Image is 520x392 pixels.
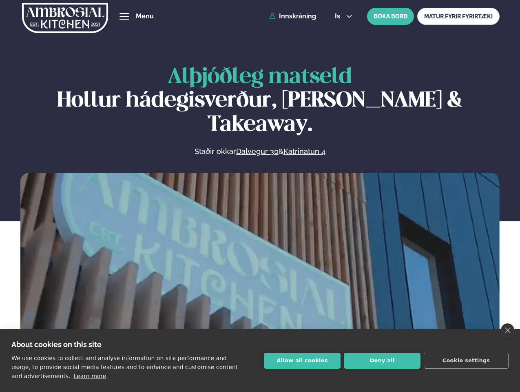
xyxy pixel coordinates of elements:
button: BÓKA BORÐ [367,8,414,25]
h1: Hollur hádegisverður, [PERSON_NAME] & Takeaway. [20,65,500,137]
img: logo [22,1,108,35]
a: Katrinatun 4 [283,147,325,156]
button: Cookie settings [424,353,509,369]
span: Alþjóðleg matseld [168,67,352,87]
p: We use cookies to collect and analyse information on site performance and usage, to provide socia... [11,355,238,379]
a: Dalvegur 30 [236,147,279,156]
button: hamburger [119,11,129,21]
a: Innskráning [269,13,316,20]
a: Learn more [74,373,106,379]
a: MATUR FYRIR FYRIRTÆKI [417,8,500,25]
a: close [501,323,514,337]
button: Deny all [344,353,420,369]
strong: About cookies on this site [11,340,102,349]
button: is [328,13,359,20]
button: Allow all cookies [264,353,341,369]
p: Staðir okkar & [106,147,414,156]
span: is [335,13,343,20]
